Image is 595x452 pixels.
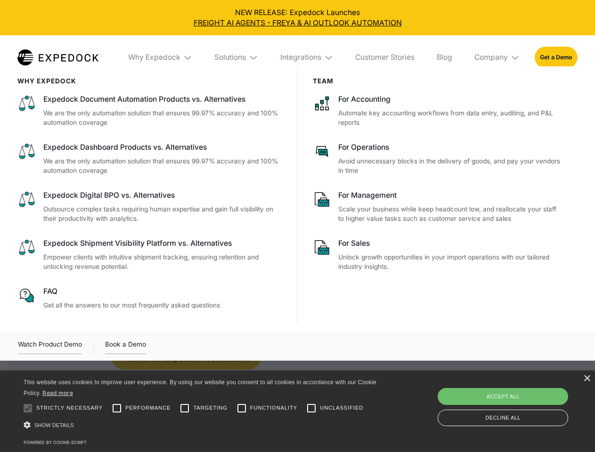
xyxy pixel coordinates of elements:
div: Solutions [214,53,246,62]
a: Customer Stories [348,35,422,80]
p: Unlock growth opportunities in your import operations with our tailored industry insights. [338,252,562,272]
div: Expedock Dashboard Products vs. Alternatives [43,142,283,153]
div: Watch Product Demo [18,339,82,354]
span: Functionality [250,404,297,412]
a: Get a Demo [535,47,578,68]
a: Read more [42,389,73,396]
div: NEW RELEASE: Expedock Launches [8,8,588,28]
a: For ManagementScale your business while keep headcount low, and reallocate your staff to higher v... [313,190,563,224]
div: FAQ [43,286,283,297]
a: Book a Demo [105,339,146,354]
div: Why Expedock [121,35,200,80]
a: Expedock Document Automation Products vs. AlternativesWe are the only automation solution that en... [17,94,283,128]
p: Empower clients with intuitive shipment tracking, ensuring retention and unlocking revenue potent... [43,252,283,272]
a: For SalesUnlock growth opportunities in your import operations with our tailored industry insights. [313,238,563,272]
div: Expedock Document Automation Products vs. Alternatives [43,94,283,105]
a: open lightbox [18,339,82,354]
a: Expedock Digital BPO vs. AlternativesOutsource complex tasks requiring human expertise and gain f... [17,190,283,224]
a: For AccountingAutomate key accounting workflows from data entry, auditing, and P&L reports [313,94,563,128]
div: For Sales [338,238,562,249]
div: Team [313,77,563,85]
div: Expedock Shipment Visibility Platform vs. Alternatives [43,238,283,249]
span: Unclassified [320,404,363,412]
p: We are the only automation solution that ensures 99.97% accuracy and 100% automation coverage [43,108,283,128]
a: Blog [429,35,459,80]
div: Show details [24,419,380,432]
div: For Management [338,190,562,201]
a: Expedock Dashboard Products vs. AlternativesWe are the only automation solution that ensures 99.9... [17,142,283,176]
a: Expedock Shipment Visibility Platform vs. AlternativesEmpower clients with intuitive shipment tra... [17,238,283,272]
span: Targeting [193,404,227,412]
span: This website uses cookies to improve user experience. By using our website you consent to all coo... [24,379,376,396]
p: Outsource complex tasks requiring human expertise and gain full visibility on their productivity ... [43,204,283,224]
a: FREIGHT AI AGENTS - FREYA & AI OUTLOOK AUTOMATION [8,18,588,28]
div: Integrations [273,35,341,80]
span: Strictly necessary [36,404,103,412]
p: We are the only automation solution that ensures 99.97% accuracy and 100% automation coverage [43,156,283,176]
div: Company [474,53,508,62]
a: For OperationsAvoid unnecessary blocks in the delivery of goods, and pay your vendors in time [313,142,563,176]
div: Company [467,35,527,80]
div: For Operations [338,142,562,153]
div: Integrations [280,53,321,62]
div: WHy Expedock [17,77,283,85]
span: Performance [125,404,171,412]
iframe: Chat Widget [438,350,595,452]
div: For Accounting [338,94,562,105]
a: Powered by cookie-script [24,440,87,445]
a: FAQGet all the answers to our most frequently asked questions [17,286,283,310]
p: Avoid unnecessary blocks in the delivery of goods, and pay your vendors in time [338,156,562,176]
p: Scale your business while keep headcount low, and reallocate your staff to higher value tasks suc... [338,204,562,224]
div: Expedock Digital BPO vs. Alternatives [43,190,283,201]
p: Automate key accounting workflows from data entry, auditing, and P&L reports [338,108,562,128]
p: Get all the answers to our most frequently asked questions [43,300,283,310]
div: Solutions [207,35,266,80]
span: Show details [34,422,74,428]
div: Why Expedock [128,53,180,62]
